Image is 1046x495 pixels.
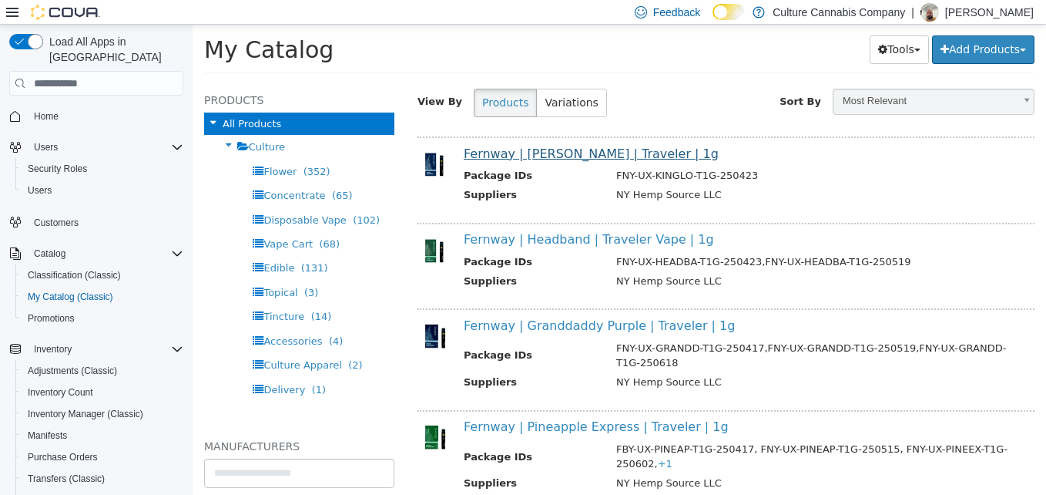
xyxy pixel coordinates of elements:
span: (14) [119,286,139,298]
a: Adjustments (Classic) [22,362,123,380]
span: Feedback [653,5,700,20]
input: Dark Mode [712,4,745,20]
button: Adjustments (Classic) [15,360,189,382]
span: My Catalog (Classic) [28,291,113,303]
th: Package IDs [271,316,412,350]
span: Manifests [22,426,183,445]
a: Inventory Manager (Classic) [22,405,149,423]
span: Users [34,141,58,153]
img: 150 [225,295,260,329]
span: Adjustments (Classic) [22,362,183,380]
a: Promotions [22,309,81,328]
span: Edible [71,237,102,249]
img: 150 [225,209,260,244]
button: Transfers (Classic) [15,468,189,490]
span: Manifests [28,429,67,442]
span: Inventory Manager (Classic) [28,408,143,420]
span: Inventory [28,340,183,359]
span: All Products [30,93,89,105]
span: Disposable Vape [71,190,153,201]
button: Promotions [15,308,189,329]
p: Culture Cannabis Company [773,3,905,22]
button: Tools [677,11,736,39]
div: Mykal Anderson [920,3,939,22]
button: Inventory [28,340,78,359]
a: Home [28,107,65,126]
span: (3) [112,262,126,274]
button: Security Roles [15,158,189,180]
span: Customers [28,212,183,231]
span: Sort By [587,71,629,82]
span: Security Roles [28,163,87,175]
span: Purchase Orders [28,451,98,463]
button: Inventory Count [15,382,189,403]
td: NY Hemp Source LLC [412,249,835,268]
a: Manifests [22,426,73,445]
button: Catalog [28,244,72,263]
span: Topical [71,262,105,274]
span: (68) [126,214,147,225]
button: Users [28,138,64,157]
span: Catalog [28,244,183,263]
h5: Products [12,66,202,85]
span: Vape Cart [71,214,120,225]
button: Catalog [3,243,189,264]
p: | [911,3,914,22]
a: Users [22,181,58,200]
span: Customers [34,217,79,229]
span: Promotions [28,312,75,325]
span: Culture Apparel [71,335,149,346]
button: Users [15,180,189,201]
th: Suppliers [271,163,412,182]
th: Package IDs [271,417,412,451]
span: Purchase Orders [22,448,183,466]
td: NY Hemp Source LLC [412,163,835,182]
span: (102) [160,190,187,201]
span: Transfers (Classic) [22,470,183,488]
button: Add Products [739,11,842,39]
span: Dark Mode [712,20,713,21]
button: Customers [3,210,189,233]
a: Classification (Classic) [22,266,127,285]
span: Users [28,184,52,197]
a: Security Roles [22,160,93,178]
th: Package IDs [271,230,412,249]
th: Suppliers [271,350,412,369]
span: (352) [111,141,138,153]
span: Adjustments (Classic) [28,365,117,377]
a: Inventory Count [22,383,99,402]
span: Most Relevant [641,65,821,89]
span: My Catalog [12,12,141,39]
a: Fernway | Granddaddy Purple | Traveler | 1g [271,294,542,308]
button: Variations [344,64,414,93]
span: View By [225,71,270,82]
button: Inventory [3,338,189,360]
th: Package IDs [271,143,412,163]
span: My Catalog (Classic) [22,288,183,306]
p: [PERSON_NAME] [945,3,1034,22]
span: Inventory Count [28,386,93,399]
button: Purchase Orders [15,446,189,468]
span: (1) [119,359,133,371]
td: NY Hemp Source LLC [412,451,835,470]
td: FNY-UX-GRANDD-T1G-250417,FNY-UX-GRANDD-T1G-250519,FNY-UX-GRANDD-T1G-250618 [412,316,835,350]
a: Most Relevant [640,64,842,90]
th: Suppliers [271,249,412,268]
img: 150 [225,396,260,430]
span: Transfers (Classic) [28,473,105,485]
span: Delivery [71,359,112,371]
span: Classification (Classic) [28,269,121,281]
button: My Catalog (Classic) [15,286,189,308]
button: Users [3,136,189,158]
span: Users [28,138,183,157]
td: FNY-UX-HEADBA-T1G-250423,FNY-UX-HEADBA-T1G-250519 [412,230,835,249]
a: Fernway | Headband | Traveler Vape | 1g [271,207,521,222]
button: Inventory Manager (Classic) [15,403,189,425]
a: Purchase Orders [22,448,104,466]
th: Suppliers [271,451,412,470]
span: Culture [56,116,92,128]
td: FNY-UX-KINGLO-T1G-250423 [412,143,835,163]
a: My Catalog (Classic) [22,288,119,306]
span: Home [34,110,59,123]
a: Transfers (Classic) [22,470,111,488]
